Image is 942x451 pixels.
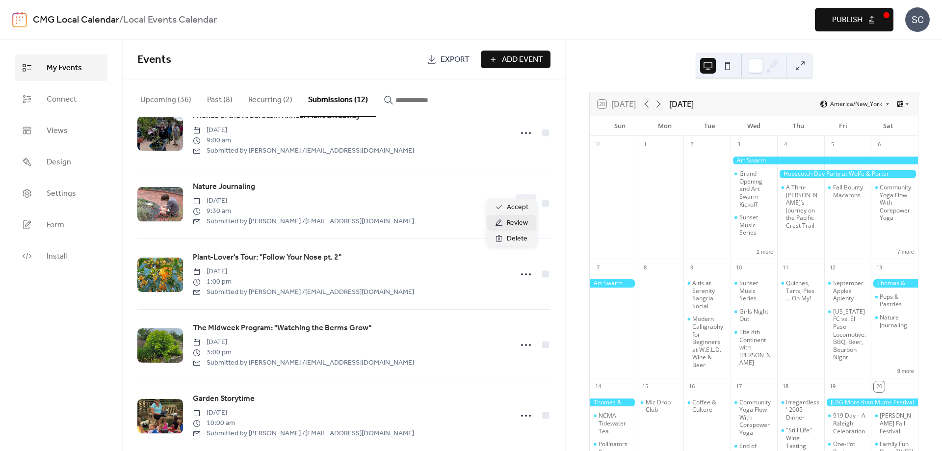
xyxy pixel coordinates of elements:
[893,247,918,255] button: 7 more
[193,206,414,216] span: 9:30 am
[824,308,871,361] div: North Carolina FC vs. El Paso Locomotive: BBQ, Beer, Bourbon Night
[905,7,930,32] div: SC
[827,381,838,392] div: 19
[739,170,774,208] div: Grand Opening and Art Swarm Kickoff
[599,412,633,435] div: NCMA Tidewater Tea
[692,279,727,310] div: Altis at Serenity Sangria Social
[865,116,910,136] div: Sat
[590,279,637,288] div: Art Swarm
[683,279,731,310] div: Altis at Serenity Sangria Social
[739,328,774,367] div: The 8th Continent with [PERSON_NAME]
[193,408,414,418] span: [DATE]
[193,322,371,334] span: The Midweek Program: "Watching the Berms Grow"
[833,184,867,199] div: Fall Bounty Macarons
[731,328,778,367] div: The 8th Continent with Dr. Meg Lowman
[15,212,107,238] a: Form
[880,314,914,329] div: Nature Journaling
[47,157,71,168] span: Design
[731,308,778,323] div: Girls Night Out
[193,216,414,227] span: Submitted by [PERSON_NAME] / [EMAIL_ADDRESS][DOMAIN_NAME]
[33,11,119,29] a: CMG Local Calendar
[893,366,918,374] button: 9 more
[880,184,914,222] div: Community Yoga Flow With Corepower Yoga
[646,398,680,414] div: Mic Drop Club
[780,262,791,273] div: 11
[593,262,603,273] div: 7
[593,381,603,392] div: 14
[15,117,107,144] a: Views
[47,251,67,263] span: Install
[193,251,341,264] a: Plant-Lover's Tour: "Follow Your Nose pt. 2"
[880,412,914,435] div: [PERSON_NAME] Fall Festival
[507,202,528,213] span: Accept
[137,49,171,71] span: Events
[507,233,527,245] span: Delete
[731,398,778,437] div: Community Yoga Flow With Corepower Yoga
[824,279,871,302] div: September Apples Aplenty
[193,266,414,277] span: [DATE]
[874,262,885,273] div: 13
[777,398,824,422] div: Irregardless' 2005 Dinner
[123,11,217,29] b: Local Events Calendar
[686,381,697,392] div: 16
[590,412,637,435] div: NCMA Tidewater Tea
[193,252,341,264] span: Plant-Lover's Tour: "Follow Your Nose pt. 2"
[732,116,776,136] div: Wed
[441,54,470,66] span: Export
[193,135,414,146] span: 9:00 am
[731,279,778,302] div: Sunset Music Series
[193,181,255,193] span: Nature Journaling
[731,170,778,208] div: Grand Opening and Art Swarm Kickoff
[824,398,918,407] div: JLBG More than Mums Festival
[874,381,885,392] div: 20
[739,279,774,302] div: Sunset Music Series
[871,293,918,308] div: Pups & Pastries
[119,11,123,29] b: /
[683,398,731,414] div: Coffee & Culture
[193,287,414,297] span: Submitted by [PERSON_NAME] / [EMAIL_ADDRESS][DOMAIN_NAME]
[669,98,694,110] div: [DATE]
[874,139,885,150] div: 6
[193,181,255,193] a: Nature Journaling
[507,217,528,229] span: Review
[830,101,882,107] span: America/New_York
[731,157,918,165] div: Art Swarm
[640,262,651,273] div: 8
[683,315,731,369] div: Modern Calligraphy for Beginners at W.E.L.D. Wine & Beer
[777,184,824,230] div: A Thru-Hiker’s Journey on the Pacific Crest Trail
[739,398,774,437] div: Community Yoga Flow With Corepower Yoga
[733,381,744,392] div: 17
[824,412,871,435] div: 919 Day – A Raleigh Celebration
[132,80,199,116] button: Upcoming (36)
[199,80,240,116] button: Past (8)
[786,426,820,450] div: "Still Life" Wine Tasting
[640,381,651,392] div: 15
[193,146,414,156] span: Submitted by [PERSON_NAME] / [EMAIL_ADDRESS][DOMAIN_NAME]
[47,125,68,137] span: Views
[15,180,107,207] a: Settings
[871,412,918,435] div: Cary Farmers Fall Festival
[780,381,791,392] div: 18
[692,315,727,369] div: Modern Calligraphy for Beginners at W.E.L.D. Wine & Beer
[731,213,778,237] div: Sunset Music Series
[786,279,820,302] div: Quiches, Tarts, Pies ... Oh My!
[833,412,867,435] div: 919 Day – A Raleigh Celebration
[832,14,863,26] span: Publish
[47,62,82,74] span: My Events
[739,213,774,237] div: Sunset Music Series
[502,54,543,66] span: Add Event
[821,116,865,136] div: Fri
[827,139,838,150] div: 5
[880,293,914,308] div: Pups & Pastries
[240,80,300,116] button: Recurring (2)
[780,139,791,150] div: 4
[686,262,697,273] div: 9
[871,314,918,329] div: Nature Journaling
[692,398,727,414] div: Coffee & Culture
[193,428,414,439] span: Submitted by [PERSON_NAME] / [EMAIL_ADDRESS][DOMAIN_NAME]
[47,219,64,231] span: Form
[481,51,550,68] button: Add Event
[871,279,918,288] div: Thomas & Friends in the Garden at New Hope Valley Railway
[686,139,697,150] div: 2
